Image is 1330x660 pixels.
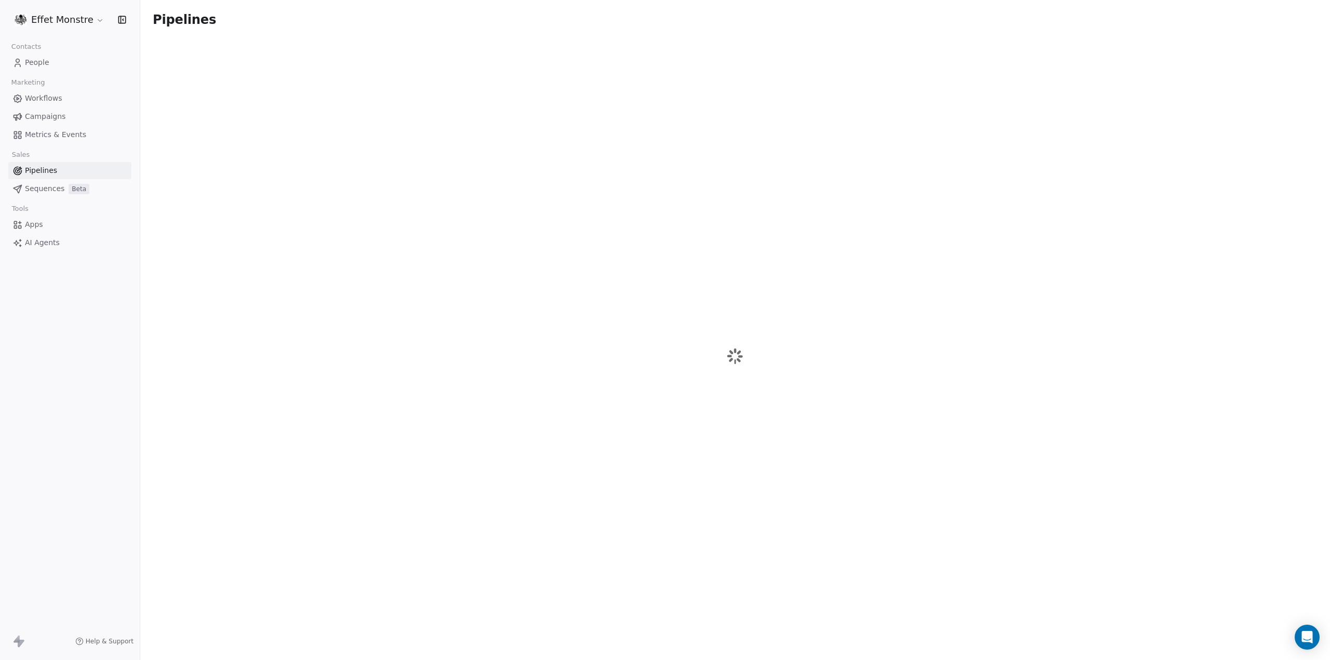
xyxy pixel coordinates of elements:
span: Metrics & Events [25,129,86,140]
a: Help & Support [75,637,134,645]
a: Pipelines [8,162,131,179]
a: People [8,54,131,71]
a: AI Agents [8,234,131,251]
a: Campaigns [8,108,131,125]
span: Apps [25,219,43,230]
span: Contacts [7,39,46,55]
span: Campaigns [25,111,65,122]
span: People [25,57,49,68]
a: Apps [8,216,131,233]
img: 97485486_3081046785289558_2010905861240651776_n.png [15,14,27,26]
a: Workflows [8,90,131,107]
span: Pipelines [25,165,57,176]
div: Open Intercom Messenger [1295,625,1320,650]
span: Pipelines [153,12,216,27]
span: Sequences [25,183,64,194]
span: Effet Monstre [31,13,94,26]
a: Metrics & Events [8,126,131,143]
span: Tools [7,201,33,217]
span: Marketing [7,75,49,90]
span: AI Agents [25,237,60,248]
button: Effet Monstre [12,11,107,29]
span: Help & Support [86,637,134,645]
span: Workflows [25,93,62,104]
a: SequencesBeta [8,180,131,197]
span: Beta [69,184,89,194]
span: Sales [7,147,34,163]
